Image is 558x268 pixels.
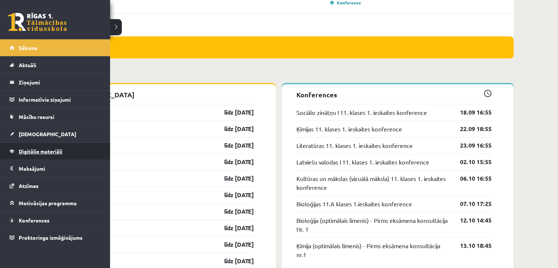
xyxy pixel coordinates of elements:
span: Sākums [19,44,37,51]
a: līdz [DATE] [211,240,254,249]
a: Digitālie materiāli [10,143,101,160]
a: 06.10 16:55 [449,174,492,183]
p: Konferences [296,90,492,99]
a: 07.10 17:25 [449,199,492,208]
a: līdz [DATE] [211,174,254,183]
span: Digitālie materiāli [19,148,62,155]
span: Motivācijas programma [19,200,77,206]
a: līdz [DATE] [211,191,254,199]
p: Tuvākās aktivitātes [47,70,511,80]
legend: Informatīvie ziņojumi [19,91,101,108]
span: Aktuāli [19,62,36,68]
a: Proktoringa izmēģinājums [10,229,101,246]
a: 23.09 16:55 [449,141,492,150]
a: līdz [DATE] [211,141,254,150]
a: Ziņojumi [10,74,101,91]
a: līdz [DATE] [211,124,254,133]
legend: Ziņojumi [19,74,101,91]
a: Bioloģija (optimālais līmenis) - Pirms eksāmena konsultācija Nr. 1 [296,216,449,233]
a: Sociālo zinātņu I 11. klases 1. ieskaites konference [296,108,427,117]
a: līdz [DATE] [211,108,254,117]
a: 22.09 18:55 [449,124,492,133]
a: līdz [DATE] [211,224,254,232]
a: Bioloģijas 11.A klases 1.ieskaites konference [296,199,412,208]
a: līdz [DATE] [211,157,254,166]
a: Rīgas 1. Tālmācības vidusskola [8,13,67,31]
a: [DEMOGRAPHIC_DATA] [10,126,101,142]
a: 13.10 18:45 [449,241,492,250]
a: Literatūras 11. klases 1. ieskaites konference [296,141,413,150]
p: [DEMOGRAPHIC_DATA] [59,90,254,99]
a: 12.10 14:45 [449,216,492,225]
a: Motivācijas programma [10,195,101,211]
a: Maksājumi [10,160,101,177]
a: Mācību resursi [10,108,101,125]
a: Informatīvie ziņojumi [10,91,101,108]
span: Proktoringa izmēģinājums [19,234,83,241]
a: Aktuāli [10,57,101,73]
a: Sākums [10,39,101,56]
a: līdz [DATE] [211,257,254,265]
span: Konferences [19,217,50,224]
a: Atzīmes [10,177,101,194]
a: Kultūras un mākslas (vizuālā māksla) 11. klases 1. ieskaites konference [296,174,449,192]
a: Ķīmijas 11. klases 1. ieskaites konference [296,124,402,133]
a: Latviešu valodas I 11. klases 1. ieskaites konference [296,157,429,166]
legend: Maksājumi [19,160,101,177]
span: Mācību resursi [19,113,54,120]
a: līdz [DATE] [211,207,254,216]
a: Konferences [10,212,101,229]
a: Ķīmija (optimālais līmenis) - Pirms eksāmena konsultācija nr.1 [296,241,449,259]
span: Atzīmes [19,182,39,189]
a: 02.10 15:55 [449,157,492,166]
span: [DEMOGRAPHIC_DATA] [19,131,76,137]
a: 18.09 16:55 [449,108,492,117]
